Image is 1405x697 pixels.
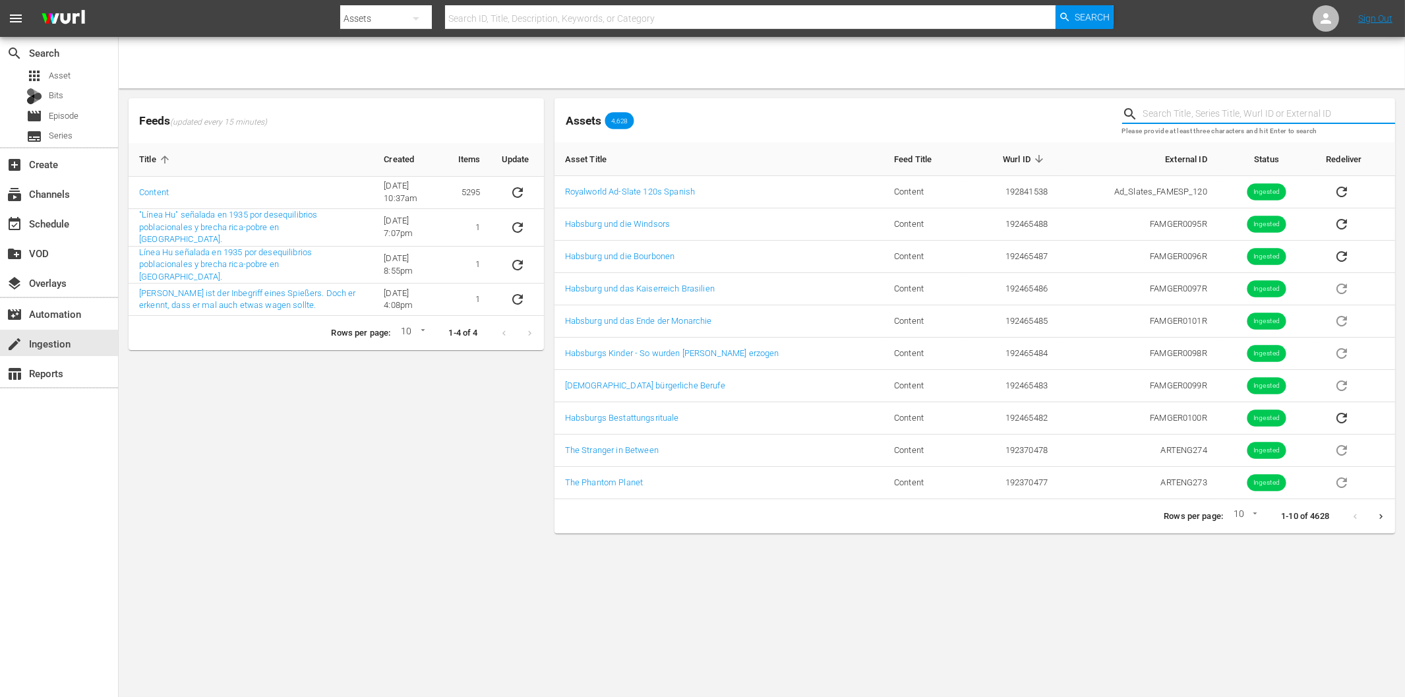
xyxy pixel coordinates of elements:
a: Habsburg und die Windsors [565,219,670,229]
td: 1 [448,209,491,247]
span: Ingested [1247,220,1286,229]
a: [DEMOGRAPHIC_DATA] bürgerliche Berufe [565,380,725,390]
div: Bits [26,88,42,104]
span: Created [384,154,431,166]
th: Redeliver [1315,142,1395,176]
span: Channels [7,187,22,202]
div: 10 [1228,506,1260,526]
td: FAMGER0098R [1058,338,1218,370]
td: 192465485 [966,305,1058,338]
td: 192465488 [966,208,1058,241]
td: Content [883,241,966,273]
span: VOD [7,246,22,262]
p: Rows per page: [1164,510,1223,523]
td: 192465483 [966,370,1058,402]
td: FAMGER0095R [1058,208,1218,241]
span: Ingested [1247,446,1286,456]
td: 192465484 [966,338,1058,370]
td: [DATE] 10:37am [373,177,448,209]
td: Content [883,402,966,435]
span: Ingested [1247,381,1286,391]
td: 5295 [448,177,491,209]
button: Next page [1368,504,1394,530]
span: Ingested [1247,478,1286,488]
span: Ingested [1247,317,1286,326]
a: Línea Hu señalada en 1935 por desequilibrios poblacionales y brecha rica-pobre en [GEOGRAPHIC_DATA]. [139,247,312,282]
td: 1 [448,284,491,316]
td: Content [883,338,966,370]
th: External ID [1058,142,1218,176]
td: FAMGER0101R [1058,305,1218,338]
td: Content [883,435,966,467]
td: 192370477 [966,467,1058,499]
span: Reports [7,366,22,382]
a: Sign Out [1358,13,1392,24]
td: 1 [448,247,491,284]
a: "Línea Hu" señalada en 1935 por desequilibrios poblacionales y brecha rica-pobre en [GEOGRAPHIC_D... [139,210,317,244]
p: Please provide at least three characters and hit Enter to search [1122,126,1395,137]
td: FAMGER0100R [1058,402,1218,435]
span: Schedule [7,216,22,232]
span: Ingested [1247,413,1286,423]
td: Content [883,370,966,402]
td: Content [883,208,966,241]
span: Series [26,129,42,144]
span: Episode [49,109,78,123]
span: Search [1075,5,1110,29]
span: Asset Title [565,153,624,165]
td: FAMGER0099R [1058,370,1218,402]
span: menu [8,11,24,26]
td: 192465486 [966,273,1058,305]
th: Feed Title [883,142,966,176]
td: FAMGER0097R [1058,273,1218,305]
input: Search Title, Series Title, Wurl ID or External ID [1143,104,1395,124]
td: [DATE] 7:07pm [373,209,448,247]
button: Search [1056,5,1114,29]
td: 192465487 [966,241,1058,273]
th: Items [448,143,491,177]
span: Asset is in future lineups. Remove all episodes that contain this asset before redelivering [1326,380,1358,390]
span: Ingestion [7,336,22,352]
td: Content [883,273,966,305]
td: Content [883,467,966,499]
a: [PERSON_NAME] ist der Inbegriff eines Spießers. Doch er erkennt, dass er mal auch etwas wagen sol... [139,288,356,311]
a: Royalworld Ad-Slate 120s Spanish [565,187,695,197]
p: Rows per page: [331,327,390,340]
span: Asset is in future lineups. Remove all episodes that contain this asset before redelivering [1326,348,1358,357]
td: Ad_Slates_FAMESP_120 [1058,176,1218,208]
td: FAMGER0096R [1058,241,1218,273]
td: ARTENG273 [1058,467,1218,499]
p: 1-4 of 4 [449,327,478,340]
span: Asset is in future lineups. Remove all episodes that contain this asset before redelivering [1326,444,1358,454]
a: The Stranger in Between [565,445,659,455]
span: Assets [566,114,601,127]
td: ARTENG274 [1058,435,1218,467]
span: Wurl ID [1003,153,1048,165]
span: Ingested [1247,187,1286,197]
span: Ingested [1247,284,1286,294]
table: sticky table [129,143,544,316]
th: Update [491,143,544,177]
span: movie_filter [7,307,22,322]
span: Asset is in future lineups. Remove all episodes that contain this asset before redelivering [1326,315,1358,325]
table: sticky table [554,142,1395,499]
td: 192841538 [966,176,1058,208]
span: Asset is in future lineups. Remove all episodes that contain this asset before redelivering [1326,477,1358,487]
span: 4,628 [605,117,634,125]
th: Status [1218,142,1315,176]
span: Series [49,129,73,142]
td: 192370478 [966,435,1058,467]
span: Ingested [1247,252,1286,262]
a: The Phantom Planet [565,477,643,487]
a: Habsburgs Bestattungsrituale [565,413,679,423]
span: Asset is in future lineups. Remove all episodes that contain this asset before redelivering [1326,283,1358,293]
td: [DATE] 8:55pm [373,247,448,284]
span: Bits [49,89,63,102]
p: 1-10 of 4628 [1281,510,1329,523]
span: Overlays [7,276,22,291]
span: (updated every 15 minutes) [170,117,267,128]
span: Asset [26,68,42,84]
span: Feeds [129,110,544,132]
a: Content [139,187,169,197]
span: Title [139,154,173,166]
